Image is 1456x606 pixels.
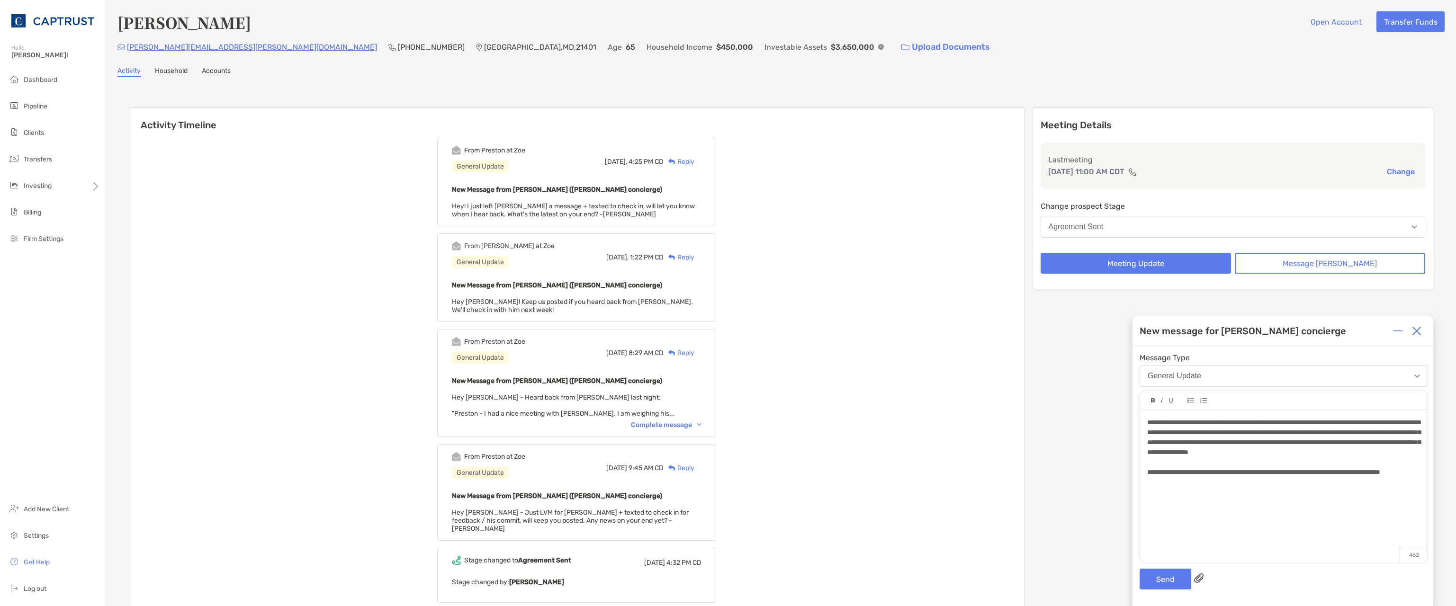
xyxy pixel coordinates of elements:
button: Transfer Funds [1376,11,1445,32]
img: Event icon [452,241,461,250]
span: 8:29 AM CD [629,349,664,357]
img: firm-settings icon [9,232,20,244]
p: $3,650,000 [831,41,874,53]
img: Location Icon [476,44,482,51]
span: Get Help [24,558,50,566]
span: 4:25 PM CD [629,158,664,166]
button: Change [1384,167,1418,177]
span: Settings [24,532,49,540]
p: [PERSON_NAME][EMAIL_ADDRESS][PERSON_NAME][DOMAIN_NAME] [127,41,377,53]
img: paperclip attachments [1194,573,1204,583]
span: Pipeline [24,102,47,110]
div: From Preston at Zoe [464,338,525,346]
div: Reply [664,463,694,473]
p: 65 [626,41,635,53]
img: Expand or collapse [1393,326,1402,336]
span: [DATE] [644,559,665,567]
p: Investable Assets [764,41,827,53]
h4: [PERSON_NAME] [117,11,251,33]
div: Complete message [631,421,701,429]
p: [GEOGRAPHIC_DATA] , MD , 21401 [484,41,596,53]
img: Editor control icon [1161,398,1163,403]
img: button icon [901,44,909,51]
span: Dashboard [24,76,57,84]
img: Reply icon [668,254,675,260]
span: [DATE] [606,349,627,357]
p: [DATE] 11:00 AM CDT [1048,166,1124,178]
span: Billing [24,208,41,216]
button: Message [PERSON_NAME] [1235,253,1425,274]
img: investing icon [9,179,20,191]
a: Activity [117,67,141,77]
img: Event icon [452,556,461,565]
span: Add New Client [24,505,69,513]
img: Close [1412,326,1421,336]
span: 1:22 PM CD [630,253,664,261]
button: Send [1140,569,1191,589]
img: Info Icon [878,44,884,50]
img: Editor control icon [1200,398,1207,403]
p: Stage changed by: [452,576,701,588]
span: [DATE], [606,253,629,261]
img: logout icon [9,582,20,594]
img: clients icon [9,126,20,138]
div: From Preston at Zoe [464,453,525,461]
button: Open Account [1303,11,1369,32]
span: Hey [PERSON_NAME]! Keep us posted if you heard back from [PERSON_NAME]. We'll check in with him n... [452,298,693,314]
img: transfers icon [9,153,20,164]
img: Reply icon [668,350,675,356]
img: get-help icon [9,556,20,567]
div: Reply [664,157,694,167]
span: 9:45 AM CD [629,464,664,472]
img: Reply icon [668,465,675,471]
span: [DATE] [606,464,627,472]
span: Hey [PERSON_NAME] - Heard back from [PERSON_NAME] last night: "Preston - I had a nice meeting wit... [452,393,675,418]
div: Stage changed to [464,556,571,564]
div: From [PERSON_NAME] at Zoe [464,242,555,250]
p: Age [608,41,622,53]
p: Meeting Details [1041,119,1426,131]
img: Email Icon [117,45,125,50]
div: Agreement Sent [1049,223,1104,231]
span: Firm Settings [24,235,63,243]
span: Hey [PERSON_NAME] - Just LVM for [PERSON_NAME] + texted to check in for feedback / his commit, wi... [452,508,689,533]
img: Editor control icon [1168,398,1173,403]
h6: Activity Timeline [129,108,1025,131]
p: $450,000 [716,41,753,53]
a: Household [155,67,188,77]
div: From Preston at Zoe [464,146,525,154]
span: [DATE], [605,158,627,166]
span: Investing [24,182,52,190]
p: [PHONE_NUMBER] [398,41,465,53]
img: dashboard icon [9,73,20,85]
img: add_new_client icon [9,503,20,514]
p: Last meeting [1048,154,1418,166]
a: Accounts [202,67,231,77]
span: Hey! I just left [PERSON_NAME] a message + texted to check in, will let you know when I hear back... [452,202,695,218]
b: New Message from [PERSON_NAME] ([PERSON_NAME] concierge) [452,377,662,385]
img: Open dropdown arrow [1414,374,1420,378]
b: [PERSON_NAME] [509,578,564,586]
img: billing icon [9,206,20,217]
img: Event icon [452,337,461,346]
span: Clients [24,129,44,137]
img: Editor control icon [1151,398,1155,403]
b: New Message from [PERSON_NAME] ([PERSON_NAME] concierge) [452,186,662,194]
div: New message for [PERSON_NAME] concierge [1140,325,1346,337]
div: General Update [452,256,509,268]
img: Editor control icon [1187,398,1194,403]
img: Open dropdown arrow [1411,225,1417,229]
b: Agreement Sent [518,556,571,564]
div: General Update [452,467,509,479]
div: Reply [664,252,694,262]
img: Reply icon [668,159,675,165]
span: [PERSON_NAME]! [11,51,100,59]
b: New Message from [PERSON_NAME] ([PERSON_NAME] concierge) [452,492,662,500]
span: Log out [24,585,46,593]
p: Change prospect Stage [1041,200,1426,212]
img: pipeline icon [9,100,20,111]
img: Event icon [452,146,461,155]
b: New Message from [PERSON_NAME] ([PERSON_NAME] concierge) [452,281,662,289]
div: General Update [452,160,509,172]
img: CAPTRUST Logo [11,4,94,38]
